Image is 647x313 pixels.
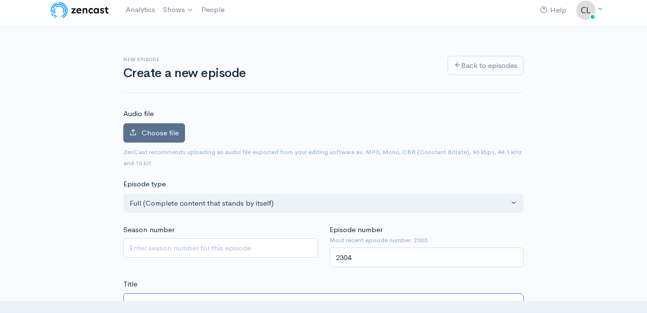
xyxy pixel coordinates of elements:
input: Enter season number for this episode [123,238,318,258]
label: Season number [123,224,174,235]
span: Choose file [142,128,179,137]
input: What is the episode's title? [123,293,524,313]
h1: Create a new episode [123,66,436,80]
small: ZenCast recommends uploading an audio file exported from your editing software as: MP3, Mono, CBR... [123,148,522,167]
label: Episode number [330,224,383,235]
img: ... [576,0,595,20]
input: Enter episode number [330,248,524,267]
img: ZenCast Logo [49,0,110,20]
small: Most recent episode number: 2303 [330,235,524,245]
label: Title [123,279,137,290]
button: Full (Complete content that stands by itself) [123,194,524,213]
div: Full (Complete content that stands by itself) [130,198,509,209]
label: Audio file [123,108,154,119]
label: Episode type [123,179,166,190]
a: Back to episodes [448,56,524,76]
h6: New episode [123,57,436,62]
